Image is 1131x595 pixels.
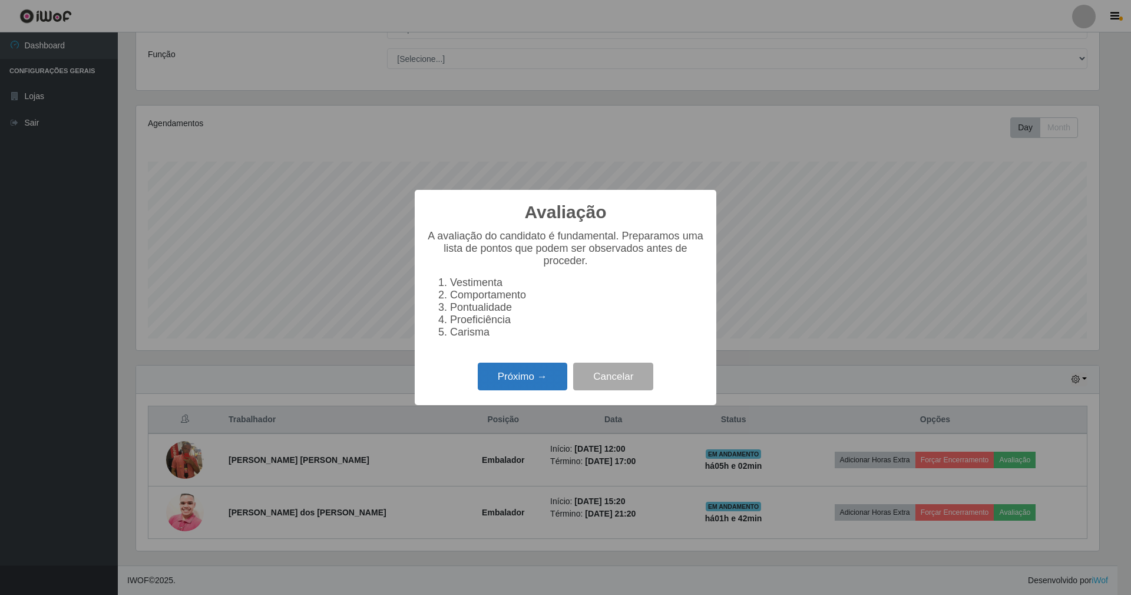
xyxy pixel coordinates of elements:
li: Vestimenta [450,277,705,289]
button: Cancelar [573,363,653,390]
h2: Avaliação [525,202,607,223]
button: Próximo → [478,363,567,390]
li: Comportamento [450,289,705,301]
li: Carisma [450,326,705,338]
p: A avaliação do candidato é fundamental. Preparamos uma lista de pontos que podem ser observados a... [426,230,705,267]
li: Pontualidade [450,301,705,314]
li: Proeficiência [450,314,705,326]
